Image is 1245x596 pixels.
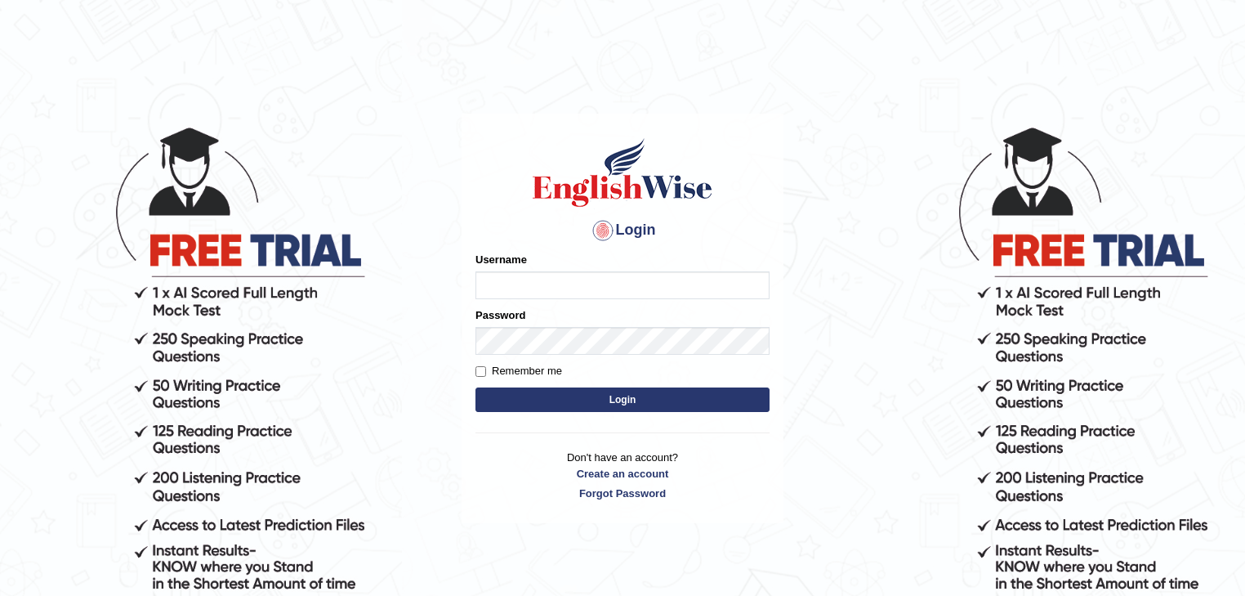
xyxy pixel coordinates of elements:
a: Create an account [475,466,770,482]
p: Don't have an account? [475,450,770,500]
label: Username [475,252,527,267]
img: Logo of English Wise sign in for intelligent practice with AI [529,136,716,209]
h4: Login [475,217,770,244]
a: Forgot Password [475,486,770,501]
label: Password [475,307,525,323]
input: Remember me [475,366,486,377]
button: Login [475,388,770,412]
label: Remember me [475,363,562,379]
